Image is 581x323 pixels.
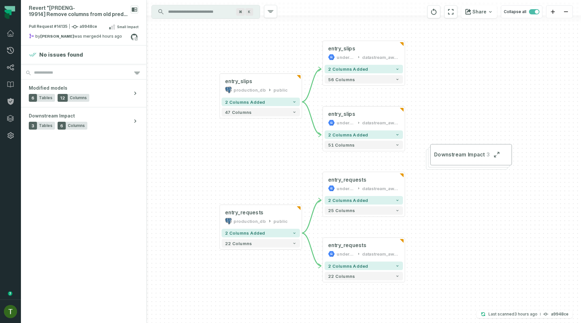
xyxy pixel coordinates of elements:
div: entry_slips [328,111,355,118]
div: production_db [234,86,266,93]
strong: Chris Tat (chris-tatlonghari-uf) [40,34,74,38]
span: Modified models [29,85,67,91]
g: Edge from b80e159010e97da1430cd1226553f5d5 to efc88f98663eea194e7f751f3a337386 [302,200,321,233]
relative-time: Aug 11, 2025, 7:42 PM GMT+3 [99,34,122,39]
h4: a9948ce [551,312,569,316]
div: production_db [234,218,266,224]
div: underdog-inc [337,119,355,126]
span: Tables [39,95,52,100]
span: Small Impact [117,24,138,29]
span: Columns [68,123,85,128]
span: 12 [58,94,68,102]
div: Revert "[PRDENG-19914] Remove columns from old prediction order association" [29,5,128,18]
span: 2 columns added [328,66,368,72]
span: Downstream Impact [434,151,485,158]
button: zoom out [559,6,572,18]
div: underdog-inc [337,54,355,61]
button: Collapse all [501,5,542,18]
span: 6 [29,94,37,102]
div: entry_requests [328,242,366,249]
div: entry_requests [225,209,263,216]
div: Tooltip anchor [7,291,13,296]
div: entry_requests [328,176,366,183]
span: Press ⌘ + K to focus the search bar [236,8,245,16]
span: 3 [485,151,490,158]
p: Last scanned [488,311,537,317]
div: public [273,218,288,224]
button: Last scanned[DATE] 8:21:51 PMa9948ce [477,310,572,318]
h4: No issues found [39,51,83,59]
div: underdog-inc [337,250,355,257]
span: 22 columns [225,241,252,246]
button: zoom in [546,6,559,18]
img: avatar of Tomer Galun [4,305,17,318]
span: 6 [58,122,66,130]
div: public [273,86,288,93]
span: Tables [39,123,52,128]
div: datastream_aws_fantasy_public [362,54,400,61]
span: Pull Request #14135 a9948ce [29,24,97,30]
relative-time: Aug 11, 2025, 8:21 PM GMT+3 [514,312,537,316]
a: View on github [130,33,138,41]
button: Modified models6Tables12Columns [21,80,146,107]
span: 2 columns added [225,230,265,236]
div: datastream_aws_fantasy_deletes_public [362,119,400,126]
div: datastream_aws_fantasy_deletes_public [362,250,400,257]
g: Edge from eaadbbeee48474515d6a38a42b2a66e4 to b895c65dd3778ccbed3349f5b17a9e30 [302,69,321,102]
div: by was merged [29,33,131,41]
span: Columns [70,95,87,100]
div: datastream_aws_fantasy_public [362,185,400,192]
span: Downstream Impact [29,113,75,119]
span: 2 columns added [328,198,368,203]
span: 3 [29,122,37,130]
span: 25 columns [328,208,355,213]
span: 51 columns [328,142,355,148]
span: 47 columns [225,110,252,115]
span: 22 columns [328,274,355,279]
div: underdog-inc [337,185,355,192]
span: 2 columns added [328,263,368,269]
span: 2 columns added [328,132,368,137]
div: entry_slips [328,45,355,52]
button: Share [461,5,497,18]
g: Edge from eaadbbeee48474515d6a38a42b2a66e4 to 62750a280e8c72e70c19b9cc23c945c1 [302,102,321,135]
div: entry_slips [225,78,252,85]
button: Downstream Impact3Tables6Columns [21,107,146,135]
span: 56 columns [328,77,355,82]
span: Press ⌘ + K to focus the search bar [245,8,253,16]
span: 2 columns added [225,99,265,105]
g: Edge from b80e159010e97da1430cd1226553f5d5 to 505ba93e8e5b08ff8f373511accc6526 [302,233,321,266]
button: Downstream Impact3 [430,144,512,165]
